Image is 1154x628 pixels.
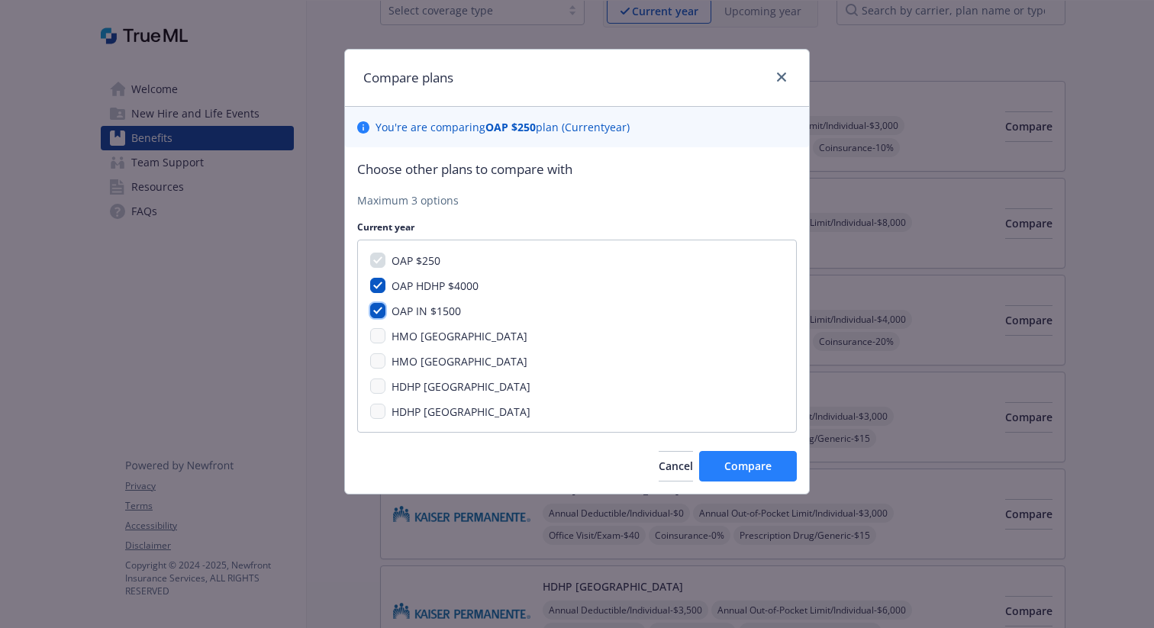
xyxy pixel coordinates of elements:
button: Compare [699,451,797,481]
h1: Compare plans [363,68,453,88]
span: HDHP [GEOGRAPHIC_DATA] [392,379,530,394]
span: OAP $250 [392,253,440,268]
button: Cancel [659,451,693,481]
span: OAP IN $1500 [392,304,461,318]
p: Maximum 3 options [357,192,797,208]
a: close [772,68,791,86]
p: Current year [357,221,797,233]
p: Choose other plans to compare with [357,159,797,179]
span: HMO [GEOGRAPHIC_DATA] [392,354,527,369]
span: OAP HDHP $4000 [392,279,479,293]
p: You ' re are comparing plan ( Current year) [376,119,630,135]
b: OAP $250 [485,120,536,134]
span: HDHP [GEOGRAPHIC_DATA] [392,404,530,419]
span: Cancel [659,459,693,473]
span: Compare [724,459,772,473]
span: HMO [GEOGRAPHIC_DATA] [392,329,527,343]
